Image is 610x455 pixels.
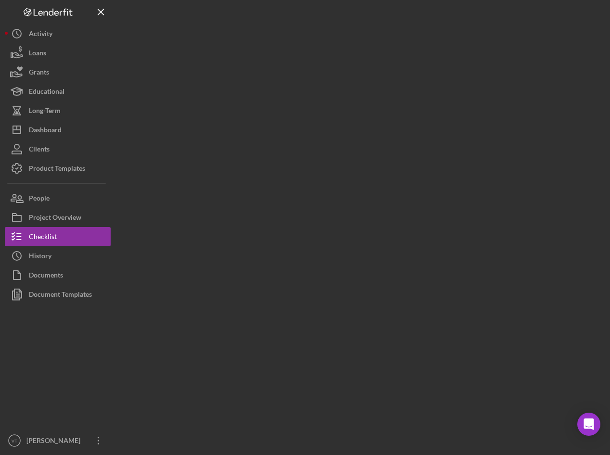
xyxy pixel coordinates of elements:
button: Educational [5,82,111,101]
div: Documents [29,265,63,287]
div: Dashboard [29,120,62,142]
div: Loans [29,43,46,65]
div: Clients [29,139,50,161]
button: Activity [5,24,111,43]
button: Long-Term [5,101,111,120]
button: Project Overview [5,208,111,227]
div: Open Intercom Messenger [577,413,600,436]
button: Documents [5,265,111,285]
button: Loans [5,43,111,63]
button: Product Templates [5,159,111,178]
div: Product Templates [29,159,85,180]
button: Dashboard [5,120,111,139]
button: VT[PERSON_NAME] [5,431,111,450]
div: Educational [29,82,64,103]
button: Document Templates [5,285,111,304]
div: People [29,189,50,210]
button: Checklist [5,227,111,246]
div: Grants [29,63,49,84]
button: Clients [5,139,111,159]
div: Checklist [29,227,57,249]
div: Document Templates [29,285,92,306]
text: VT [12,438,17,443]
div: Project Overview [29,208,81,229]
div: [PERSON_NAME] [24,431,87,453]
div: History [29,246,51,268]
button: History [5,246,111,265]
div: Long-Term [29,101,61,123]
button: Grants [5,63,111,82]
button: People [5,189,111,208]
div: Activity [29,24,52,46]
